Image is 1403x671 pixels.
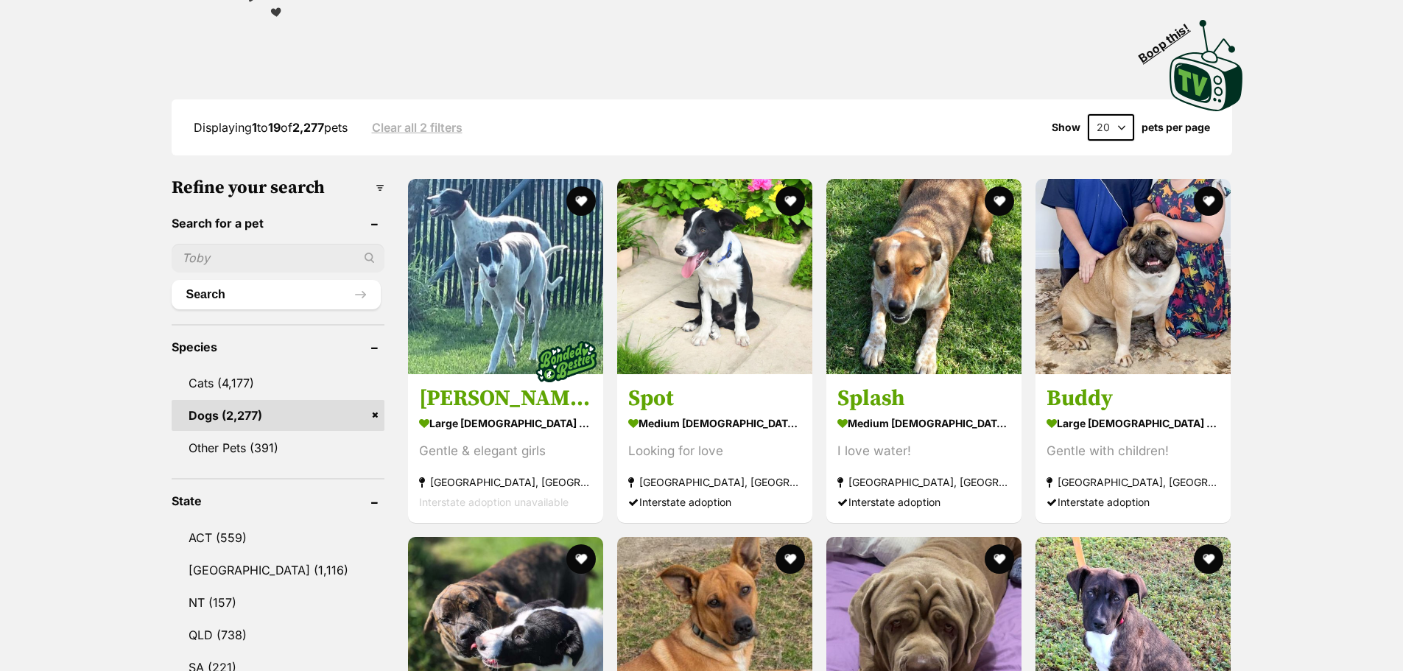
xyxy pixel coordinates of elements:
[1035,373,1231,523] a: Buddy large [DEMOGRAPHIC_DATA] Dog Gentle with children! [GEOGRAPHIC_DATA], [GEOGRAPHIC_DATA] Int...
[372,121,463,134] a: Clear all 2 filters
[408,373,603,523] a: [PERSON_NAME] & [PERSON_NAME] large [DEMOGRAPHIC_DATA] Dog Gentle & elegant girls [GEOGRAPHIC_DAT...
[776,544,805,574] button: favourite
[628,412,801,434] strong: medium [DEMOGRAPHIC_DATA] Dog
[837,441,1010,461] div: I love water!
[776,186,805,216] button: favourite
[194,120,348,135] span: Displaying to of pets
[172,522,384,553] a: ACT (559)
[628,384,801,412] h3: Spot
[826,179,1022,374] img: Splash - Cattle Dog x Kelpie Dog
[985,544,1014,574] button: favourite
[419,472,592,492] strong: [GEOGRAPHIC_DATA], [GEOGRAPHIC_DATA]
[172,494,384,507] header: State
[628,472,801,492] strong: [GEOGRAPHIC_DATA], [GEOGRAPHIC_DATA]
[1047,384,1220,412] h3: Buddy
[172,340,384,354] header: Species
[1170,20,1243,111] img: PetRescue TV logo
[617,373,812,523] a: Spot medium [DEMOGRAPHIC_DATA] Dog Looking for love [GEOGRAPHIC_DATA], [GEOGRAPHIC_DATA] Intersta...
[1047,441,1220,461] div: Gentle with children!
[172,280,381,309] button: Search
[826,373,1022,523] a: Splash medium [DEMOGRAPHIC_DATA] Dog I love water! [GEOGRAPHIC_DATA], [GEOGRAPHIC_DATA] Interstat...
[628,492,801,512] div: Interstate adoption
[837,472,1010,492] strong: [GEOGRAPHIC_DATA], [GEOGRAPHIC_DATA]
[419,412,592,434] strong: large [DEMOGRAPHIC_DATA] Dog
[172,555,384,586] a: [GEOGRAPHIC_DATA] (1,116)
[628,441,801,461] div: Looking for love
[292,120,324,135] strong: 2,277
[172,217,384,230] header: Search for a pet
[172,619,384,650] a: QLD (738)
[837,384,1010,412] h3: Splash
[837,412,1010,434] strong: medium [DEMOGRAPHIC_DATA] Dog
[1136,12,1203,65] span: Boop this!
[1170,7,1243,114] a: Boop this!
[1047,472,1220,492] strong: [GEOGRAPHIC_DATA], [GEOGRAPHIC_DATA]
[1047,492,1220,512] div: Interstate adoption
[172,400,384,431] a: Dogs (2,277)
[566,544,596,574] button: favourite
[1194,544,1223,574] button: favourite
[617,179,812,374] img: Spot - Border Collie Dog
[408,179,603,374] img: Bonnie & Cindy - Greyhound Dog
[419,384,592,412] h3: [PERSON_NAME] & [PERSON_NAME]
[1142,122,1210,133] label: pets per page
[1035,179,1231,374] img: Buddy - Australian Bulldog x Bullmastiff Dog
[268,120,281,135] strong: 19
[172,178,384,198] h3: Refine your search
[566,186,596,216] button: favourite
[985,186,1014,216] button: favourite
[1194,186,1223,216] button: favourite
[172,432,384,463] a: Other Pets (391)
[419,496,569,508] span: Interstate adoption unavailable
[530,325,603,398] img: bonded besties
[252,120,257,135] strong: 1
[419,441,592,461] div: Gentle & elegant girls
[172,368,384,398] a: Cats (4,177)
[172,587,384,618] a: NT (157)
[1047,412,1220,434] strong: large [DEMOGRAPHIC_DATA] Dog
[1052,122,1080,133] span: Show
[172,244,384,272] input: Toby
[837,492,1010,512] div: Interstate adoption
